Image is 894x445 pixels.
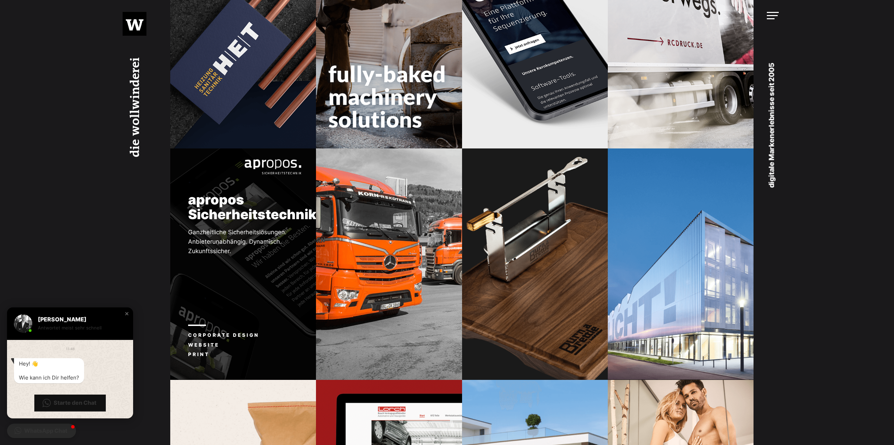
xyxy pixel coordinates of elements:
h1: die wollwinderei [126,48,150,167]
div: Hey! 👋 [19,360,79,367]
img: Manuel Wollwinder [14,314,32,333]
p: Antwortet meist sehr schnell [38,324,121,332]
div: 11:48 [66,345,75,353]
p: digitale Markenerlebnisse seit 2005 [754,40,789,211]
div: Close chat window [123,310,130,317]
li: Website [188,340,259,350]
button: WhatsApp Chat [7,424,76,438]
div: Wie kann ich Dir helfen? [19,374,79,381]
img: Logo wollwinder [126,19,144,30]
button: Starte den Chat [34,395,106,411]
p: Ganzheitliche Sicherheitslösungen. Anbieterunabhängig. Dynamisch. Zukunftssicher. [170,228,294,256]
img: apropos <br>Sicherheitstechnik [237,154,309,178]
li: Print [188,350,259,359]
span: Starte den Chat [54,399,96,406]
h2: apropos Sicherheitstechnik [170,192,316,222]
li: Corporate Design [188,331,259,340]
div: [PERSON_NAME] [38,316,121,323]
